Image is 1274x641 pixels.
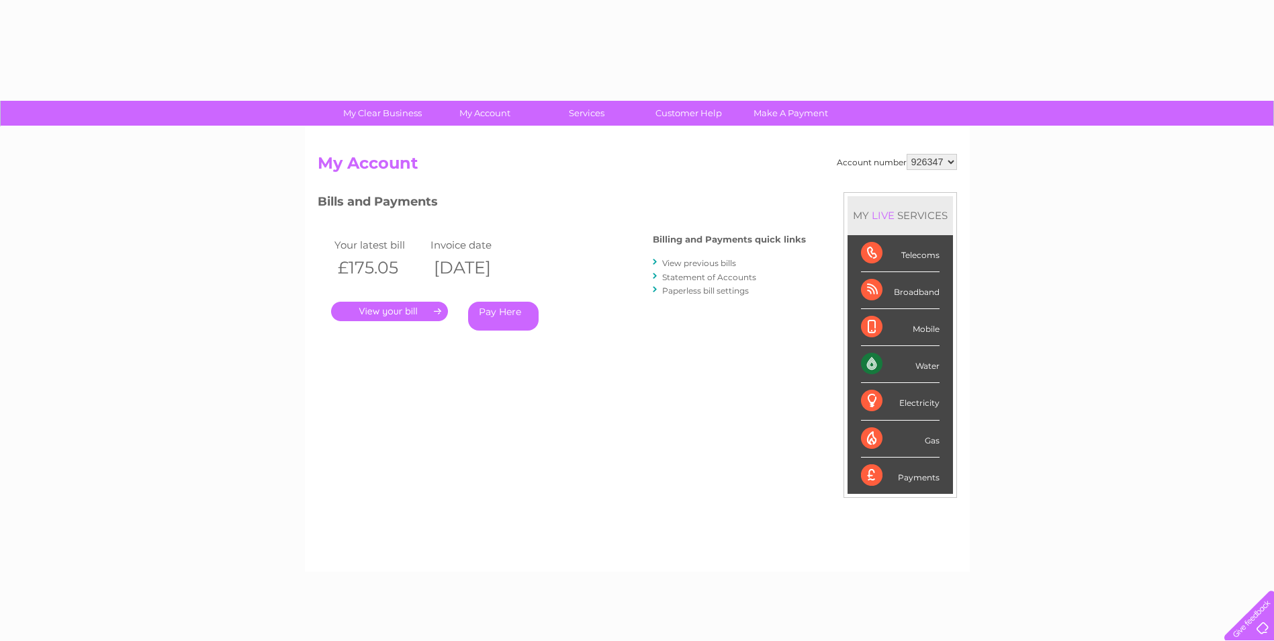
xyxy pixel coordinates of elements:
[427,236,524,254] td: Invoice date
[331,236,428,254] td: Your latest bill
[861,346,940,383] div: Water
[427,254,524,282] th: [DATE]
[331,302,448,321] a: .
[468,302,539,331] a: Pay Here
[531,101,642,126] a: Services
[662,258,736,268] a: View previous bills
[861,235,940,272] div: Telecoms
[837,154,957,170] div: Account number
[331,254,428,282] th: £175.05
[318,192,806,216] h3: Bills and Payments
[735,101,846,126] a: Make A Payment
[848,196,953,234] div: MY SERVICES
[861,272,940,309] div: Broadband
[327,101,438,126] a: My Clear Business
[861,458,940,494] div: Payments
[869,209,897,222] div: LIVE
[429,101,540,126] a: My Account
[653,234,806,245] h4: Billing and Payments quick links
[861,421,940,458] div: Gas
[861,309,940,346] div: Mobile
[662,272,756,282] a: Statement of Accounts
[633,101,744,126] a: Customer Help
[861,383,940,420] div: Electricity
[318,154,957,179] h2: My Account
[662,286,749,296] a: Paperless bill settings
